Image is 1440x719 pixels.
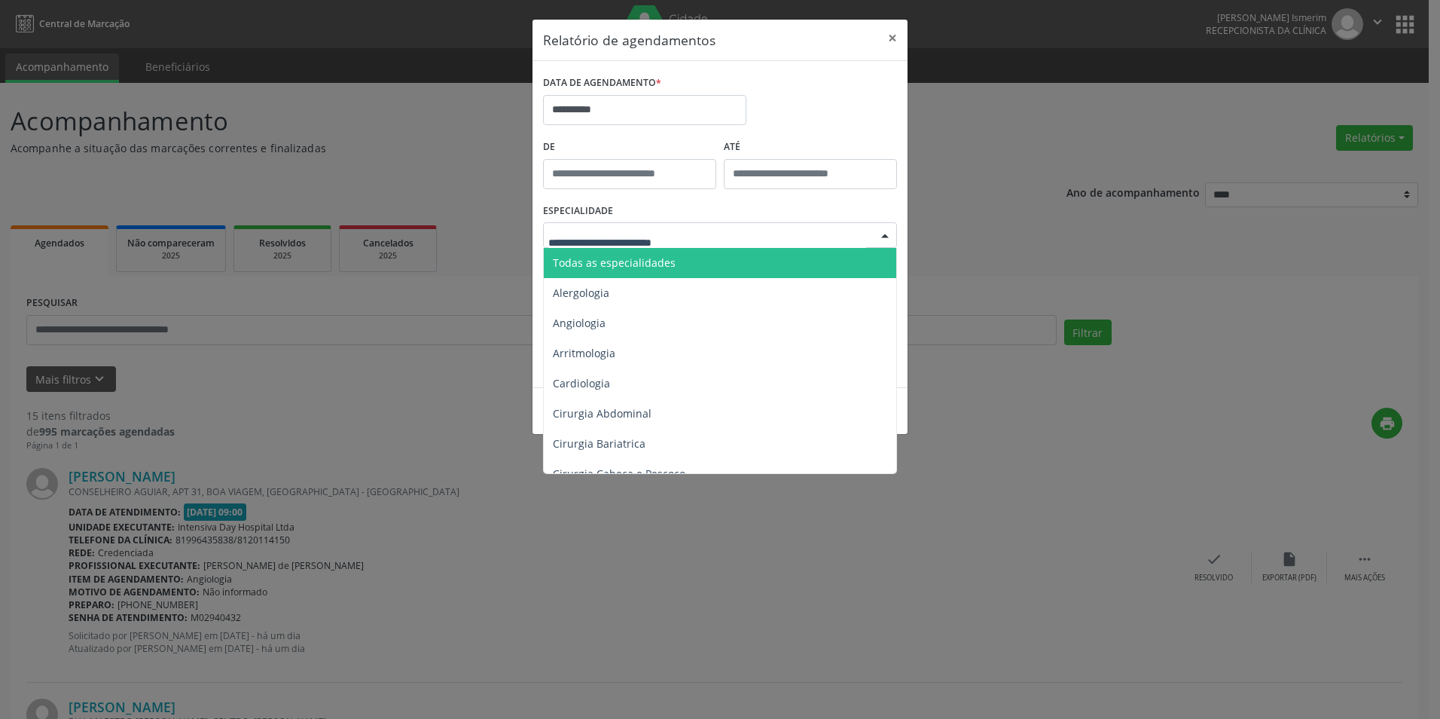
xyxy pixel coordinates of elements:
[553,286,609,300] span: Alergologia
[553,467,685,481] span: Cirurgia Cabeça e Pescoço
[543,200,613,223] label: ESPECIALIDADE
[543,72,661,95] label: DATA DE AGENDAMENTO
[877,20,908,57] button: Close
[553,436,645,451] span: Cirurgia Bariatrica
[553,316,606,330] span: Angiologia
[553,346,615,360] span: Arritmologia
[553,406,651,421] span: Cirurgia Abdominal
[543,136,716,159] label: De
[553,255,676,270] span: Todas as especialidades
[553,376,610,390] span: Cardiologia
[724,136,897,159] label: ATÉ
[543,30,715,50] h5: Relatório de agendamentos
